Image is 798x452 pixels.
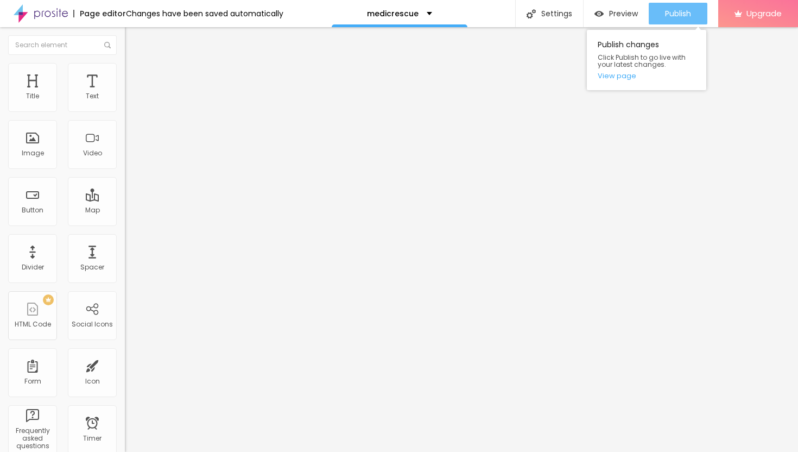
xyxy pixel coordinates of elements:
button: Preview [584,3,649,24]
div: Icon [85,378,100,385]
p: medicrescue [367,10,419,17]
img: Icone [527,9,536,18]
span: Publish [665,9,691,18]
div: Divider [22,263,44,271]
input: Search element [8,35,117,55]
div: Changes have been saved automatically [126,10,283,17]
img: view-1.svg [594,9,604,18]
div: Frequently asked questions [11,427,54,450]
iframe: Editor [125,27,798,452]
div: Text [86,92,99,100]
div: Button [22,206,43,214]
span: Preview [609,9,638,18]
div: Map [85,206,100,214]
div: Title [26,92,39,100]
div: Video [83,149,102,157]
button: Publish [649,3,707,24]
a: View page [598,72,695,79]
span: Click Publish to go live with your latest changes. [598,54,695,68]
div: Image [22,149,44,157]
div: Spacer [80,263,104,271]
div: HTML Code [15,321,51,328]
div: Page editor [73,10,126,17]
div: Form [24,378,41,385]
span: Upgrade [746,9,782,18]
img: Icone [104,42,111,48]
div: Publish changes [587,30,706,90]
div: Timer [83,435,102,442]
div: Social Icons [72,321,113,328]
